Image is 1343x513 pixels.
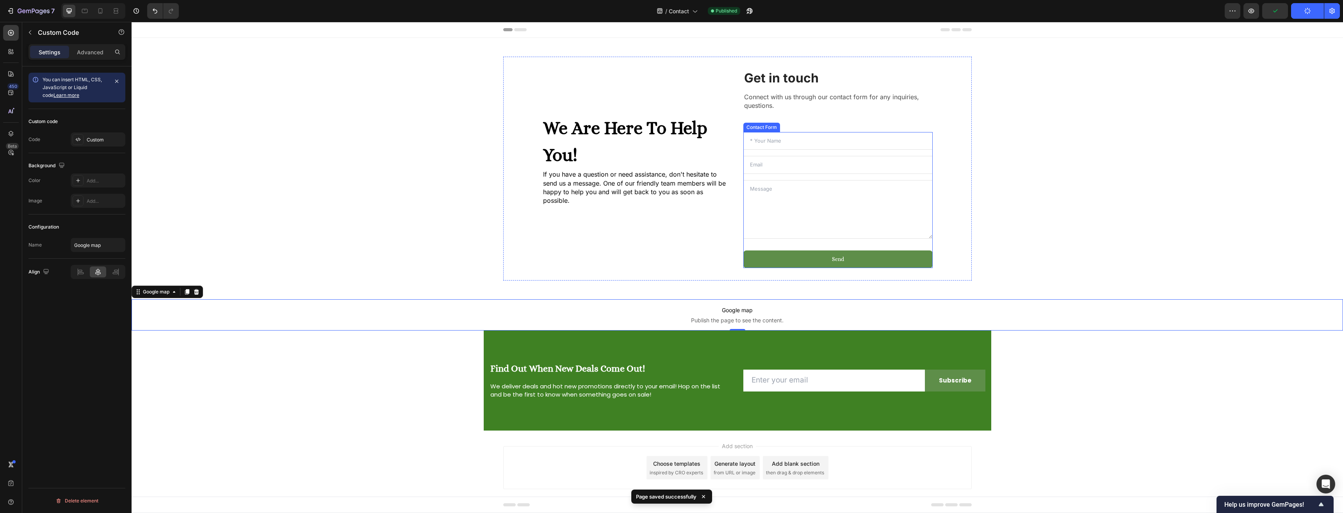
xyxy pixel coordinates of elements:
[77,48,103,56] p: Advanced
[10,266,39,273] div: Google map
[43,77,102,98] span: You can insert HTML, CSS, JavaScript or Liquid code
[612,134,801,152] input: Email
[1224,501,1316,508] span: Help us improve GemPages!
[359,360,599,377] p: We deliver deals and hot new promotions directly to your email! Hop on the list and be the first ...
[87,198,123,205] div: Add...
[522,438,569,446] div: Choose templates
[613,71,800,88] p: Connect with us through our contact form for any inquiries, questions.
[793,348,854,370] button: Subscribe
[1224,500,1326,509] button: Show survey - Help us improve GemPages!
[700,233,712,241] div: Send
[669,7,689,15] span: Contact
[28,161,66,171] div: Background
[53,92,79,98] a: Learn more
[55,496,98,506] div: Delete element
[612,110,801,128] input: * Your Name
[7,83,19,89] div: 450
[87,177,123,184] div: Add...
[28,177,41,184] div: Color
[411,96,576,143] strong: We Are Here To Help You!
[28,267,51,277] div: Align
[636,493,696,500] p: Page saved successfully
[634,447,693,454] span: then drag & drop elements
[716,7,737,14] span: Published
[28,495,125,507] button: Delete element
[613,102,647,109] div: Contact Form
[612,229,801,246] button: Send
[358,340,600,354] h2: Find Out When New Deals Come Out!
[518,447,572,454] span: inspired by CRO experts
[132,22,1343,513] iframe: Design area
[411,148,599,183] p: If you have a question or need assistance, don't hesitate to send us a message. One of our friend...
[1316,475,1335,493] div: Open Intercom Messenger
[28,197,42,204] div: Image
[38,28,104,37] p: Custom Code
[28,223,59,231] div: Configuration
[28,136,40,143] div: Code
[640,438,688,446] div: Add blank section
[665,7,667,15] span: /
[51,6,55,16] p: 7
[28,118,58,125] div: Custom code
[28,241,42,248] div: Name
[147,3,179,19] div: Undo/Redo
[583,438,624,446] div: Generate layout
[3,3,58,19] button: 7
[87,136,123,143] div: Custom
[39,48,61,56] p: Settings
[612,47,801,65] h2: Get in touch
[807,355,840,363] div: Subscribe
[6,143,19,149] div: Beta
[587,420,624,428] span: Add section
[582,447,624,454] span: from URL or image
[612,348,793,369] input: Enter your email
